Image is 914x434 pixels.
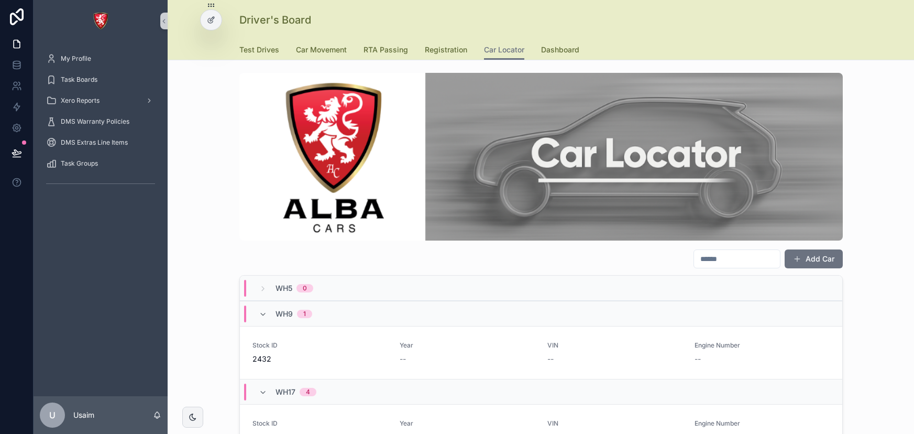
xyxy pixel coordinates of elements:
[276,283,292,294] span: WH5
[73,410,94,420] p: Usaim
[61,159,98,168] span: Task Groups
[400,419,535,428] span: Year
[306,388,310,396] div: 4
[303,310,306,318] div: 1
[92,13,109,29] img: App logo
[364,45,408,55] span: RTA Passing
[695,341,830,350] span: Engine Number
[61,117,129,126] span: DMS Warranty Policies
[484,40,524,60] a: Car Locator
[276,387,295,397] span: WH17
[303,284,307,292] div: 0
[400,354,406,364] span: --
[34,42,168,205] div: scrollable content
[239,40,279,61] a: Test Drives
[61,138,128,147] span: DMS Extras Line Items
[547,354,554,364] span: --
[40,133,161,152] a: DMS Extras Line Items
[541,40,579,61] a: Dashboard
[239,13,311,27] h1: Driver's Board
[40,112,161,131] a: DMS Warranty Policies
[61,96,100,105] span: Xero Reports
[364,40,408,61] a: RTA Passing
[276,309,293,319] span: WH9
[296,40,347,61] a: Car Movement
[695,419,830,428] span: Engine Number
[296,45,347,55] span: Car Movement
[40,91,161,110] a: Xero Reports
[252,419,388,428] span: Stock ID
[61,75,97,84] span: Task Boards
[547,341,682,350] span: VIN
[240,326,842,379] a: Stock ID2432Year--VIN--Engine Number--
[425,45,467,55] span: Registration
[484,45,524,55] span: Car Locator
[547,419,682,428] span: VIN
[252,341,388,350] span: Stock ID
[40,154,161,173] a: Task Groups
[695,354,701,364] span: --
[400,341,535,350] span: Year
[425,40,467,61] a: Registration
[49,409,56,421] span: U
[239,45,279,55] span: Test Drives
[40,70,161,89] a: Task Boards
[252,354,388,364] span: 2432
[541,45,579,55] span: Dashboard
[61,55,91,63] span: My Profile
[40,49,161,68] a: My Profile
[785,249,843,268] button: Add Car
